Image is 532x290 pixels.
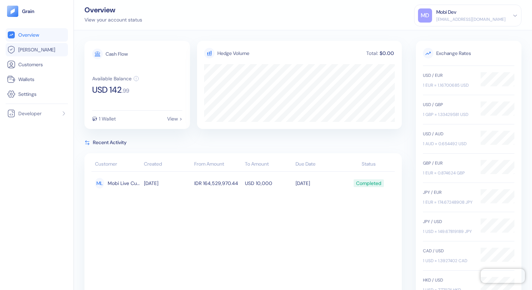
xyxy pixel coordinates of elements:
[423,82,474,88] div: 1 EUR = 1.16700685 USD
[7,31,66,39] a: Overview
[167,116,182,121] div: View >
[99,116,116,121] div: 1 Wallet
[18,31,39,38] span: Overview
[423,277,474,283] div: HKD / USD
[18,46,55,53] span: [PERSON_NAME]
[93,139,127,146] span: Recent Activity
[92,86,122,94] span: USD 142
[294,174,344,192] td: [DATE]
[423,228,474,235] div: 1 USD = 149.67819189 JPY
[423,258,474,264] div: 1 USD = 1.3927402 CAD
[423,131,474,137] div: USD / AUD
[423,160,474,166] div: GBP / EUR
[192,158,243,172] th: From Amount
[423,48,514,58] span: Exchange Rates
[108,177,140,189] span: Mobi Live Customer
[84,6,142,13] div: Overview
[18,61,43,68] span: Customers
[294,158,344,172] th: Due Date
[436,8,456,16] div: Mobi Dev
[423,199,474,205] div: 1 EUR = 174.67248908 JPY
[423,218,474,225] div: JPY / USD
[84,16,142,24] div: View your account status
[379,51,395,56] div: $0.00
[7,6,18,17] img: logo-tablet-V2.svg
[7,45,66,54] a: [PERSON_NAME]
[436,16,506,23] div: [EMAIL_ADDRESS][DOMAIN_NAME]
[346,160,391,168] div: Status
[423,72,474,79] div: USD / EUR
[217,50,249,57] div: Hedge Volume
[18,76,34,83] span: Wallets
[423,248,474,254] div: CAD / USD
[7,90,66,98] a: Settings
[423,170,474,176] div: 1 EUR = 0.874624 GBP
[481,269,525,283] iframe: Chatra live chat
[142,158,193,172] th: Created
[18,91,37,98] span: Settings
[423,141,474,147] div: 1 AUD = 0.654492 USD
[106,51,128,56] div: Cash Flow
[243,158,294,172] th: To Amount
[22,9,35,14] img: logo
[91,158,142,172] th: Customer
[95,178,104,189] div: ML
[92,76,139,81] button: Available Balance
[122,88,129,94] span: . 99
[423,189,474,196] div: JPY / EUR
[142,174,193,192] td: [DATE]
[243,174,294,192] td: USD 10,000
[92,76,132,81] div: Available Balance
[423,101,474,108] div: USD / GBP
[418,8,432,23] div: MD
[192,174,243,192] td: IDR 164,529,970.44
[7,75,66,84] a: Wallets
[423,111,474,118] div: 1 GBP = 1.33429581 USD
[356,177,381,189] div: Completed
[366,51,379,56] div: Total:
[7,60,66,69] a: Customers
[18,110,42,117] span: Developer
